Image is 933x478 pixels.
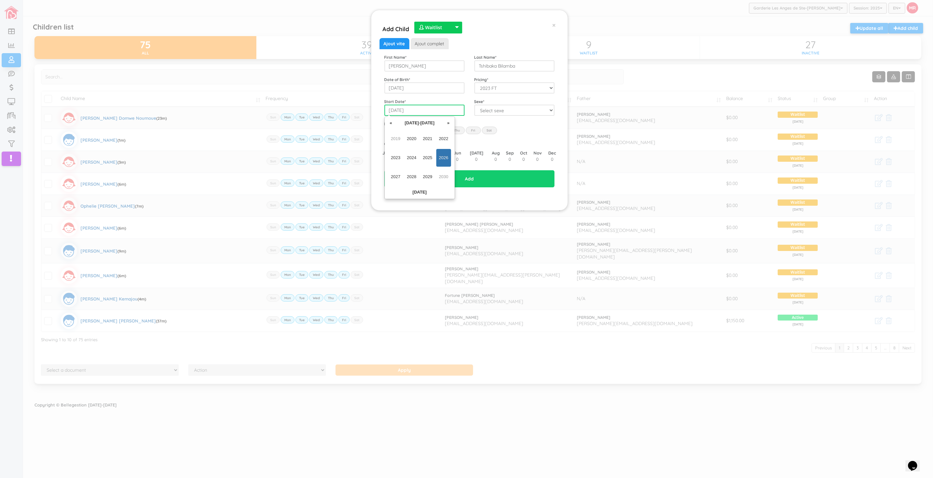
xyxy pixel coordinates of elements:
th: Aug [488,150,503,156]
span: 2028 [404,168,419,186]
th: [DATE] [386,188,453,197]
th: Oct [517,150,530,156]
a: Ajout vite [380,38,409,49]
label: Sexe [474,99,485,104]
th: « [386,118,396,128]
a: Ajout complet [411,38,449,49]
span: 2022 [436,130,451,148]
span: × [553,21,556,29]
span: 2023 [388,149,403,167]
div:  Waitlist [414,22,462,33]
span: 2020 [404,130,419,148]
span: 2024 [404,149,419,167]
th: [DATE] [464,150,488,156]
iframe: chat widget [905,452,926,471]
span: 2027 [388,168,403,186]
label: Fri [466,127,481,134]
td: 0 [488,156,503,162]
td: 0 [545,156,559,162]
td: 0 [380,156,393,162]
td: 0 [503,156,517,162]
label: Last Name [474,54,497,60]
h5: Add Child [383,22,409,33]
label: Thu [450,127,465,134]
label: First Name [384,54,407,60]
th: » [444,118,453,128]
th: Jan [380,150,393,156]
td: 0 [464,156,488,162]
span: 2019 [388,130,403,148]
label: Start Date [384,99,406,104]
label: Pricing [474,77,488,82]
label: Date of Birth [384,77,410,82]
button: Close [553,22,556,29]
th: Dec [545,150,559,156]
td: 0 [517,156,530,162]
span: 2029 [420,168,435,186]
span: 2021 [420,130,435,148]
span: 2026 [436,149,451,167]
th: Nov [530,150,545,156]
span: 2025 [420,149,435,167]
th: [DATE]-[DATE] [396,118,444,128]
label: Sat [482,127,497,134]
th: Sep [503,150,517,156]
td: 0 [451,156,465,162]
th: Jun [451,150,465,156]
td: 0 [530,156,545,162]
input: Add [384,170,554,187]
span: 2030 [436,168,451,186]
